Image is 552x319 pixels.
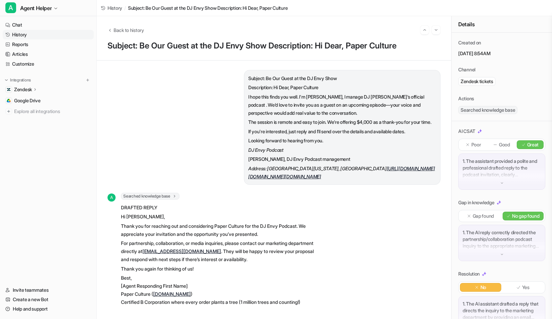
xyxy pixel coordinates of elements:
span: Explore all integrations [14,106,91,117]
h1: Subject: Be Our Guest at the DJ Envy Show Description: Hi Dear, Paper Culture [108,41,440,51]
a: Invite teammates [3,285,94,295]
p: If you're interested, just reply and I’ll send over the details and available dates. [248,128,436,136]
p: Thank you for reaching out and considering Paper Culture for the DJ Envy Podcast. We appreciate y... [121,222,317,238]
a: [DOMAIN_NAME] [153,291,191,297]
p: For partnership, collaboration, or media inquiries, please contact our marketing department direc... [121,239,317,263]
a: [URL][DOMAIN_NAME][DOMAIN_NAME][DOMAIN_NAME] [248,166,435,179]
a: History [3,30,94,39]
p: Integrations [10,77,31,83]
span: A [5,2,16,13]
p: No gap found [512,213,540,219]
span: Messages [89,227,113,232]
span: Searched knowledge base [458,106,517,114]
a: Customize [3,59,94,69]
p: Description: Hi Dear, Paper Culture [248,83,436,92]
em: DJ Envy Podcast [248,147,284,153]
div: Recent messageeesel avatarKatelin avatarYou’ll get replies here and in your email: ✉️ [PERSON_NAM... [7,79,128,114]
p: [DATE] 8:54AM [458,50,545,57]
div: eesel [28,102,41,109]
p: 1. The AI reply correctly directed the partnership/collaboration podcast inquiry to the appropria... [463,229,541,249]
button: Go to next session [432,26,440,34]
span: You’ll get replies here and in your email: ✉️ [PERSON_NAME][EMAIL_ADDRESS][DOMAIN_NAME] Our usual... [28,95,347,101]
p: Thank you again for thinking of us! [121,265,317,273]
div: Recent message [14,85,121,92]
p: Yes [522,284,529,291]
span: Agent Helper [20,3,52,13]
a: Google DriveGoogle Drive [3,96,94,105]
img: Next session [434,27,438,33]
p: Hi there 👋 [13,48,121,59]
span: Home [26,227,41,232]
img: Profile image for eesel [26,11,40,24]
a: Chat [3,20,94,30]
a: Create a new Bot [3,295,94,304]
p: Looking forward to hearing from you. [248,137,436,145]
p: Zendesk tickets [461,78,493,85]
p: Resolution [458,271,480,277]
div: • 17m ago [42,102,66,109]
button: Messages [67,210,134,237]
p: Best, [Agent Responding First Name] Paper Culture ( ) Certified B Corporation where every order p... [121,274,317,306]
img: down-arrow [500,181,504,185]
div: Send us a message [7,118,128,136]
span: Back to history [114,27,144,34]
p: Channel [458,66,475,73]
p: How can we help? [13,59,121,71]
img: explore all integrations [5,108,12,115]
p: AI CSAT [458,128,475,135]
p: The session is remote and easy to join. We’re offering $4,000 as a thank-you for your time. [248,118,436,126]
img: Katelin avatar [18,99,26,107]
p: Great [527,141,539,148]
p: No [480,284,486,291]
button: Go to previous session [420,26,429,34]
p: Good [499,141,510,148]
img: down-arrow [500,252,504,257]
img: Previous session [422,27,427,33]
p: Zendesk [14,86,32,93]
p: Poor [471,141,481,148]
a: History [101,4,122,11]
div: Details [452,16,552,33]
img: expand menu [4,78,9,82]
span: Google Drive [14,97,41,104]
img: eesel avatar [13,99,21,107]
p: Hi [PERSON_NAME], [121,213,317,221]
p: I hope this finds you well. I'm [PERSON_NAME], I manage DJ [PERSON_NAME]’s official podcast . We’... [248,93,436,117]
span: Subject: Be Our Guest at the DJ Envy Show Description: Hi Dear, Paper Culture [128,4,288,11]
a: Help and support [3,304,94,314]
p: Gap in knowledge [458,199,495,206]
em: Address: [GEOGRAPHIC_DATA][US_STATE], [GEOGRAPHIC_DATA] [248,166,435,179]
button: Integrations [3,77,33,83]
p: 1. The assistant provided a polite and professional drafted reply to the podcast invitation, clea... [463,158,541,178]
p: Actions [458,95,474,102]
div: Close [116,11,128,23]
img: Zendesk [7,87,11,92]
img: Profile image for Katelin [13,11,27,24]
span: A [108,193,116,202]
img: menu_add.svg [85,78,90,82]
div: Send us a message [14,123,112,131]
a: [EMAIL_ADDRESS][DOMAIN_NAME] [142,248,221,254]
span: History [108,4,122,11]
a: Reports [3,40,94,49]
p: [PERSON_NAME], DJ Envy Podcast management [248,155,436,163]
a: Explore all integrations [3,107,94,116]
span: / [124,4,126,11]
button: Back to history [108,27,144,34]
p: Subject: Be Our Guest at the DJ Envy Show [248,74,436,82]
a: Articles [3,49,94,59]
div: eesel avatarKatelin avatarYou’ll get replies here and in your email: ✉️ [PERSON_NAME][EMAIL_ADDRE... [7,89,127,114]
p: Created on [458,39,481,46]
img: Google Drive [7,99,11,103]
span: Searched knowledge base [121,193,179,200]
p: Gap found [473,213,494,219]
p: DRAFTED REPLY [121,204,317,212]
